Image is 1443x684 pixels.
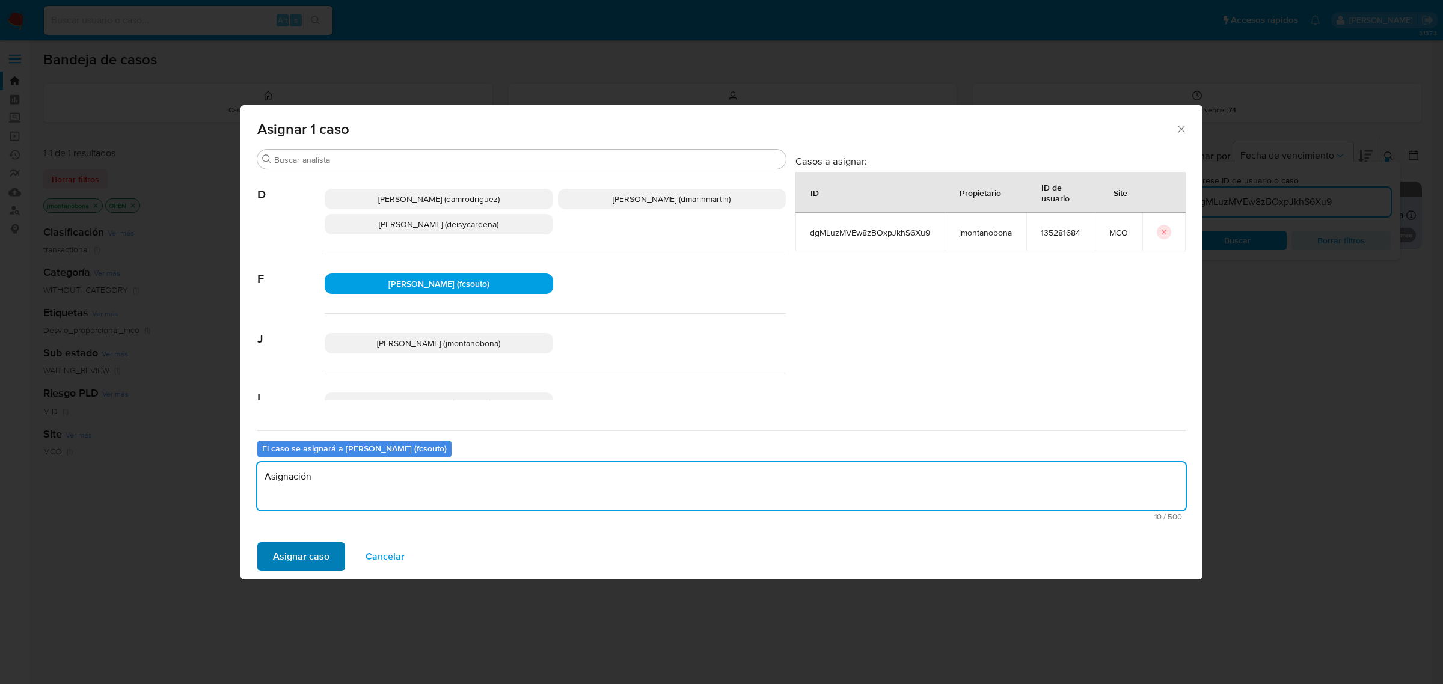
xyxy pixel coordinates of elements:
[1109,227,1128,238] span: MCO
[366,543,405,570] span: Cancelar
[378,193,500,205] span: [PERSON_NAME] (damrodriguez)
[261,513,1182,521] span: Máximo 500 caracteres
[377,337,500,349] span: [PERSON_NAME] (jmontanobona)
[350,542,420,571] button: Cancelar
[257,542,345,571] button: Asignar caso
[325,392,553,413] div: [PERSON_NAME] (cbaquero)
[379,218,498,230] span: [PERSON_NAME] (deisycardena)
[273,543,329,570] span: Asignar caso
[1027,173,1094,212] div: ID de usuario
[1175,123,1186,134] button: Cerrar ventana
[325,273,553,294] div: [PERSON_NAME] (fcsouto)
[388,278,489,290] span: [PERSON_NAME] (fcsouto)
[325,333,553,353] div: [PERSON_NAME] (jmontanobona)
[325,214,553,234] div: [PERSON_NAME] (deisycardena)
[240,105,1202,579] div: assign-modal
[1099,178,1142,207] div: Site
[796,178,833,207] div: ID
[945,178,1016,207] div: Propietario
[613,193,731,205] span: [PERSON_NAME] (dmarinmartin)
[257,254,325,287] span: F
[810,227,930,238] span: dgMLuzMVEw8zBOxpJkhS6Xu9
[257,462,1186,510] textarea: Asignación
[558,189,786,209] div: [PERSON_NAME] (dmarinmartin)
[1041,227,1080,238] span: 135281684
[959,227,1012,238] span: jmontanobona
[262,154,272,164] button: Buscar
[795,155,1186,167] h3: Casos a asignar:
[386,397,491,409] span: [PERSON_NAME] (cbaquero)
[262,442,447,454] b: El caso se asignará a [PERSON_NAME] (fcsouto)
[1157,225,1171,239] button: icon-button
[257,122,1175,136] span: Asignar 1 caso
[257,314,325,346] span: J
[257,373,325,406] span: L
[257,169,325,202] span: D
[325,189,553,209] div: [PERSON_NAME] (damrodriguez)
[274,154,781,165] input: Buscar analista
